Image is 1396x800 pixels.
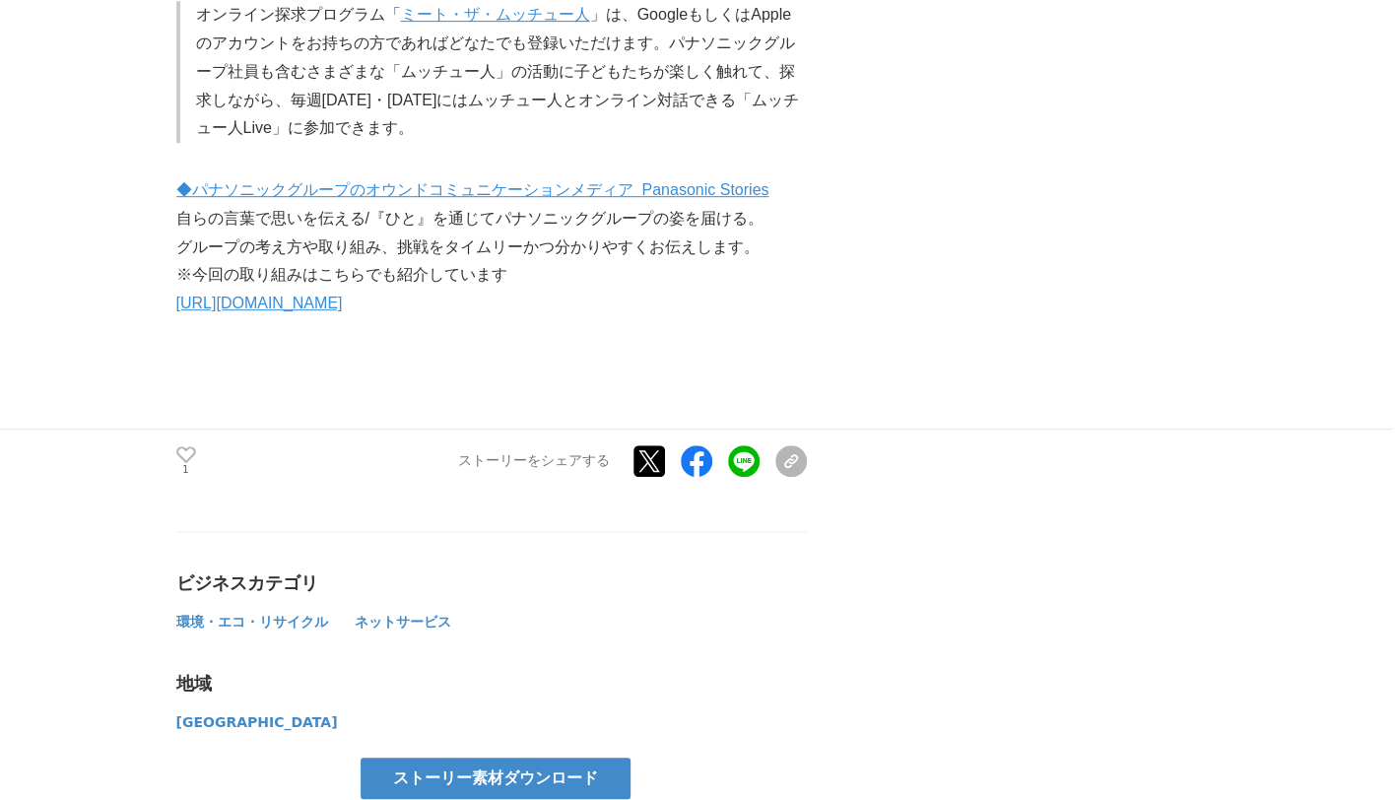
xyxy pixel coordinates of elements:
[176,465,196,475] p: 1
[196,1,807,143] p: オンライン探求プログラム「 」は、GoogleもしくはAppleのアカウントをお持ちの方であればどなたでも登録いただけます。パナソニックグループ社員も含むさまざまな「ムッチュー人」の活動に子ども...
[176,205,807,233] p: 自らの言葉で思いを伝える/『ひと』を通じてパナソニックグループの姿を届ける。
[176,571,807,595] div: ビジネスカテゴリ
[176,714,338,730] span: [GEOGRAPHIC_DATA]
[355,618,451,629] a: ネットサービス
[176,718,338,729] a: [GEOGRAPHIC_DATA]
[355,614,451,630] span: ネットサービス
[176,618,331,629] a: 環境・エコ・リサイクル
[401,6,590,23] a: ミート・ザ・ムッチュー人
[176,614,328,630] span: 環境・エコ・リサイクル
[458,452,610,470] p: ストーリーをシェアする
[176,295,343,311] a: [URL][DOMAIN_NAME]
[176,261,807,290] p: ※今回の取り組みはこちらでも紹介しています
[361,758,631,799] a: ストーリー素材ダウンロード
[176,181,769,198] a: ◆パナソニックグループのオウンドコミュニケーションメディア Panasonic Stories
[176,672,807,696] div: 地域
[176,233,807,262] p: グループの考え方や取り組み、挑戦をタイムリーかつ分かりやすくお伝えします。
